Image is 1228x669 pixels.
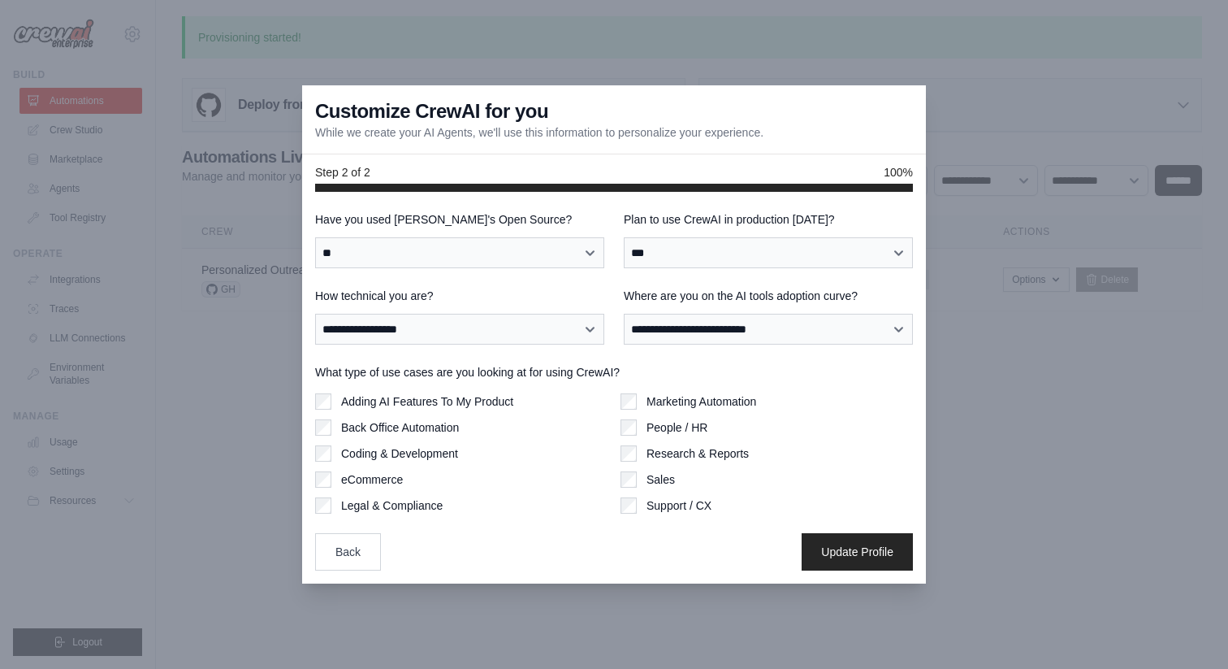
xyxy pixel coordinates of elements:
[646,419,707,436] label: People / HR
[315,211,604,228] label: Have you used [PERSON_NAME]'s Open Source?
[315,98,548,124] h3: Customize CrewAI for you
[646,471,675,488] label: Sales
[624,211,913,228] label: Plan to use CrewAI in production [DATE]?
[341,419,459,436] label: Back Office Automation
[624,288,913,304] label: Where are you on the AI tools adoption curve?
[315,288,604,304] label: How technical you are?
[802,533,913,571] button: Update Profile
[341,445,458,462] label: Coding & Development
[646,445,749,462] label: Research & Reports
[341,393,513,410] label: Adding AI Features To My Product
[646,497,711,514] label: Support / CX
[884,164,913,180] span: 100%
[315,364,913,380] label: What type of use cases are you looking at for using CrewAI?
[341,471,403,488] label: eCommerce
[315,164,370,180] span: Step 2 of 2
[341,497,443,514] label: Legal & Compliance
[315,533,381,571] button: Back
[315,124,763,141] p: While we create your AI Agents, we'll use this information to personalize your experience.
[646,393,756,410] label: Marketing Automation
